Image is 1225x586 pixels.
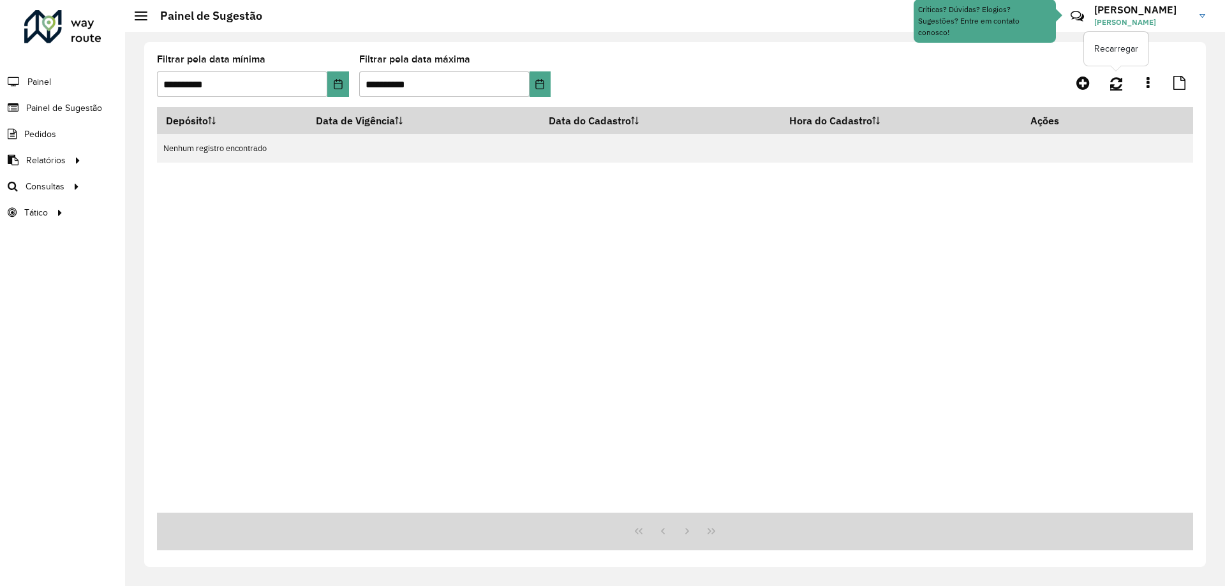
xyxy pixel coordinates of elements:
[157,52,265,67] label: Filtrar pela data mínima
[308,107,540,134] th: Data de Vigência
[327,71,348,97] button: Choose Date
[530,71,551,97] button: Choose Date
[147,9,262,23] h2: Painel de Sugestão
[1064,3,1091,30] a: Contato Rápido
[1094,4,1190,16] h3: [PERSON_NAME]
[26,180,64,193] span: Consultas
[26,154,66,167] span: Relatórios
[359,52,470,67] label: Filtrar pela data máxima
[157,107,308,134] th: Depósito
[780,107,1022,134] th: Hora do Cadastro
[157,134,1193,163] td: Nenhum registro encontrado
[540,107,780,134] th: Data do Cadastro
[27,75,51,89] span: Painel
[26,101,102,115] span: Painel de Sugestão
[1021,107,1098,134] th: Ações
[1084,32,1148,66] div: Recarregar
[24,206,48,219] span: Tático
[1094,17,1190,28] span: [PERSON_NAME]
[24,128,56,141] span: Pedidos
